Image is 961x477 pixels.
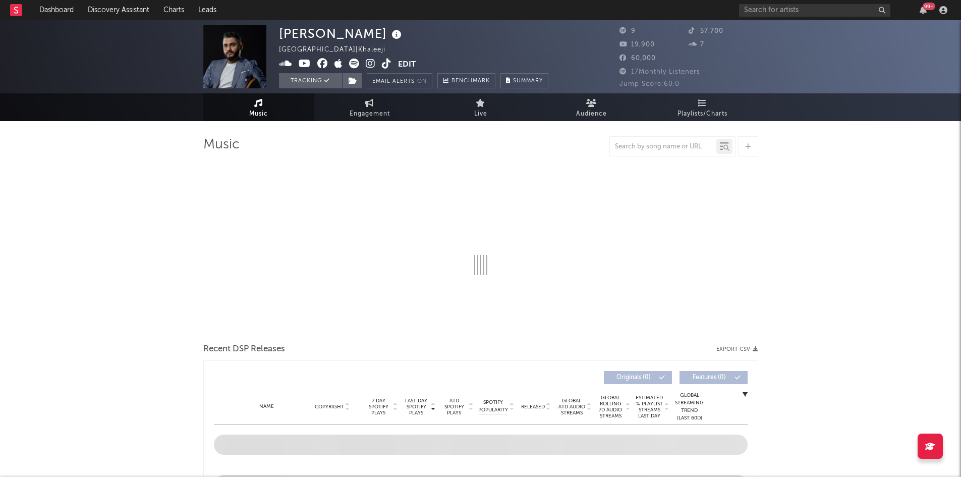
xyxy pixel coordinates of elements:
button: Features(0) [680,371,748,384]
button: Export CSV [716,346,758,352]
a: Music [203,93,314,121]
a: Playlists/Charts [647,93,758,121]
span: 19,900 [619,41,655,48]
div: 99 + [923,3,935,10]
input: Search for artists [739,4,890,17]
span: Engagement [350,108,390,120]
span: Estimated % Playlist Streams Last Day [636,395,663,419]
span: Released [521,404,545,410]
button: Email AlertsOn [367,73,432,88]
div: Name [234,403,300,410]
span: Live [474,108,487,120]
span: 7 Day Spotify Plays [365,398,392,416]
span: Last Day Spotify Plays [403,398,430,416]
span: Summary [513,78,543,84]
span: Recent DSP Releases [203,343,285,355]
button: Edit [398,59,416,71]
span: Originals ( 0 ) [610,375,657,381]
a: Engagement [314,93,425,121]
a: Benchmark [437,73,495,88]
span: 17 Monthly Listeners [619,69,700,75]
span: Playlists/Charts [677,108,727,120]
input: Search by song name or URL [610,143,716,151]
span: 9 [619,28,636,34]
em: On [417,79,427,84]
span: 60,000 [619,55,656,62]
span: 57,700 [689,28,723,34]
span: Spotify Popularity [478,399,508,414]
a: Live [425,93,536,121]
div: [PERSON_NAME] [279,25,404,42]
span: Global Rolling 7D Audio Streams [597,395,625,419]
button: Originals(0) [604,371,672,384]
span: Jump Score: 60.0 [619,81,680,87]
span: 7 [689,41,704,48]
span: Music [249,108,268,120]
span: ATD Spotify Plays [441,398,468,416]
span: Global ATD Audio Streams [558,398,586,416]
span: Benchmark [451,75,490,87]
button: Tracking [279,73,342,88]
div: [GEOGRAPHIC_DATA] | Khaleeji [279,44,397,56]
button: 99+ [920,6,927,14]
span: Features ( 0 ) [686,375,732,381]
button: Summary [500,73,548,88]
span: Copyright [315,404,344,410]
div: Global Streaming Trend (Last 60D) [674,392,705,422]
a: Audience [536,93,647,121]
span: Audience [576,108,607,120]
